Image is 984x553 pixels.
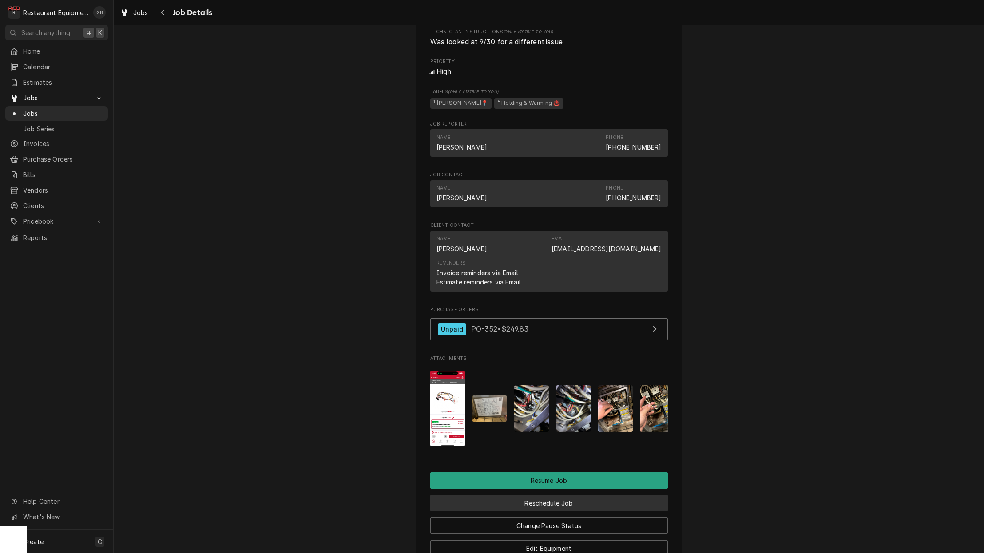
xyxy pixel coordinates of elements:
span: Calendar [23,62,103,71]
div: Restaurant Equipment Diagnostics [23,8,88,17]
span: Estimates [23,78,103,87]
div: [object Object] [430,88,668,110]
a: Bills [5,167,108,182]
span: Clients [23,201,103,210]
div: Name [436,235,451,242]
div: [PERSON_NAME] [436,142,488,152]
span: Home [23,47,103,56]
span: Client Contact [430,222,668,229]
div: Name [436,134,451,141]
a: Go to Help Center [5,494,108,509]
div: Phone [606,134,623,141]
a: [PHONE_NUMBER] [606,143,661,151]
img: E0G6XHaSeqKlkzLpL8sB [514,385,549,432]
span: ¹ [PERSON_NAME]📍 [430,98,492,109]
span: Vendors [23,186,103,195]
span: Create [23,538,44,545]
img: 369AIjPIT6m0j4iDIRpJ [472,395,507,422]
div: Reminders [436,260,466,267]
span: [object Object] [430,97,668,110]
div: Button Group Row [430,511,668,534]
button: Navigate back [156,5,170,20]
span: Job Details [170,7,213,19]
div: Contact [430,231,668,292]
span: C [98,537,102,546]
button: Reschedule Job [430,495,668,511]
span: Technician Instructions [430,28,668,36]
span: Jobs [23,109,103,118]
div: Job Contact [430,171,668,211]
div: Name [436,185,451,192]
div: Contact [430,129,668,156]
div: Estimate reminders via Email [436,277,521,287]
div: Attachments [430,355,668,454]
span: Search anything [21,28,70,37]
a: View Purchase Order [430,318,668,340]
a: Estimates [5,75,108,90]
span: Help Center [23,497,103,506]
span: Priority [430,67,668,77]
span: Invoices [23,139,103,148]
div: Button Group Row [430,489,668,511]
button: Resume Job [430,472,668,489]
div: Reminders [436,260,521,287]
span: Attachments [430,355,668,362]
span: (Only Visible to You) [503,29,553,34]
a: Clients [5,198,108,213]
div: Unpaid [438,323,467,335]
span: Attachments [430,364,668,454]
span: Purchase Orders [23,154,103,164]
img: koOu52sSSdewfOBA11iI [430,371,465,446]
div: Name [436,235,488,253]
a: Go to What's New [5,510,108,524]
div: Priority [430,58,668,77]
div: Client Contact [430,222,668,295]
a: Home [5,44,108,59]
div: [object Object] [430,28,668,47]
div: Job Reporter [430,121,668,161]
div: GB [93,6,106,19]
a: Jobs [116,5,152,20]
div: Name [436,185,488,202]
div: Gary Beaver's Avatar [93,6,106,19]
a: Vendors [5,183,108,197]
span: Pricebook [23,217,90,226]
span: Bills [23,170,103,179]
div: R [8,6,20,19]
div: Restaurant Equipment Diagnostics's Avatar [8,6,20,19]
a: Purchase Orders [5,152,108,166]
div: Job Reporter List [430,129,668,160]
div: Phone [606,134,661,152]
img: QIAvDempRHaZifSrVIaE [640,385,675,432]
span: Purchase Orders [430,306,668,313]
span: Labels [430,88,668,95]
span: (Only Visible to You) [448,89,498,94]
a: Calendar [5,59,108,74]
a: Invoices [5,136,108,151]
a: Go to Pricebook [5,214,108,229]
div: Button Group Row [430,472,668,489]
span: What's New [23,512,103,521]
button: Search anything⌘K [5,25,108,40]
button: Change Pause Status [430,517,668,534]
img: aPVwOxbS6WrMoHbrUjtZ [556,385,591,432]
div: [PERSON_NAME] [436,244,488,253]
div: Email [552,235,567,242]
div: Job Contact List [430,180,668,211]
div: Client Contact List [430,231,668,296]
span: Jobs [133,8,148,17]
a: Job Series [5,122,108,136]
a: [PHONE_NUMBER] [606,194,661,201]
div: Name [436,134,488,152]
span: Job Series [23,124,103,134]
span: ⌘ [86,28,92,37]
a: Jobs [5,106,108,121]
div: Phone [606,185,623,192]
a: Reports [5,230,108,245]
div: [PERSON_NAME] [436,193,488,202]
span: PO-352 • $249.83 [471,324,528,333]
div: Email [552,235,661,253]
span: K [98,28,102,37]
span: Reports [23,233,103,242]
span: ⁴ Holding & Warming ♨️ [494,98,563,109]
